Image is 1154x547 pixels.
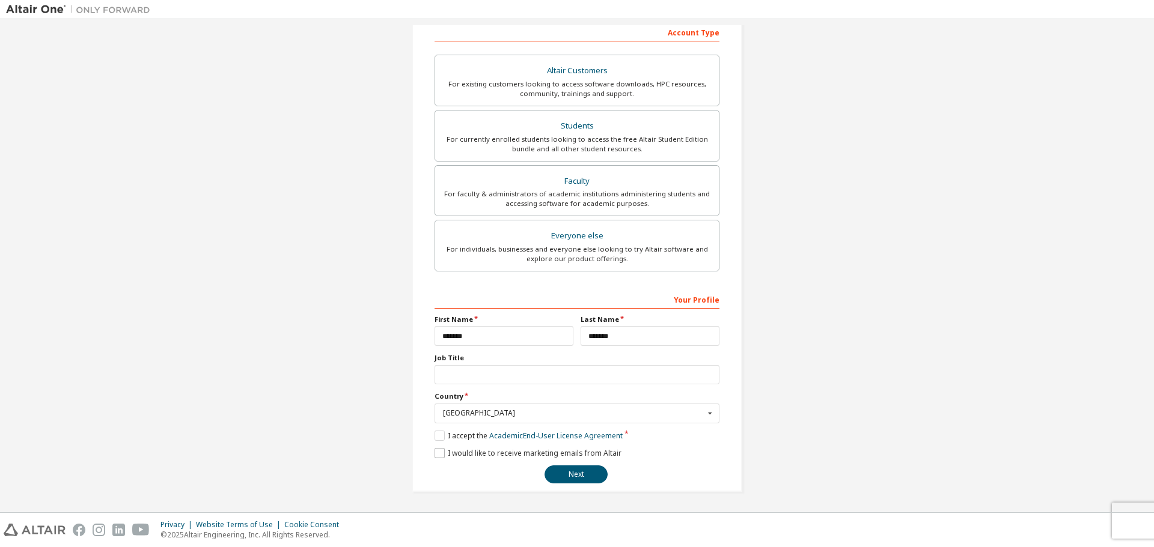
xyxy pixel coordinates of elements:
[435,448,621,458] label: I would like to receive marketing emails from Altair
[160,520,196,530] div: Privacy
[435,315,573,324] label: First Name
[132,524,150,536] img: youtube.svg
[284,520,346,530] div: Cookie Consent
[443,409,704,417] div: [GEOGRAPHIC_DATA]
[435,391,719,401] label: Country
[442,173,712,190] div: Faculty
[545,465,608,483] button: Next
[442,228,712,244] div: Everyone else
[112,524,125,536] img: linkedin.svg
[6,4,156,16] img: Altair One
[489,431,623,441] a: Academic End-User License Agreement
[160,530,346,540] p: © 2025 Altair Engineering, Inc. All Rights Reserved.
[196,520,284,530] div: Website Terms of Use
[581,315,719,324] label: Last Name
[435,353,719,363] label: Job Title
[93,524,105,536] img: instagram.svg
[442,62,712,79] div: Altair Customers
[4,524,66,536] img: altair_logo.svg
[435,289,719,309] div: Your Profile
[73,524,85,536] img: facebook.svg
[442,79,712,98] div: For existing customers looking to access software downloads, HPC resources, community, trainings ...
[442,189,712,208] div: For faculty & administrators of academic institutions administering students and accessing softwa...
[435,431,623,441] label: I accept the
[442,244,712,264] div: For individuals, businesses and everyone else looking to try Altair software and explore our prod...
[442,118,712,134] div: Students
[442,134,712,154] div: For currently enrolled students looking to access the free Altair Student Edition bundle and all ...
[435,22,719,41] div: Account Type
